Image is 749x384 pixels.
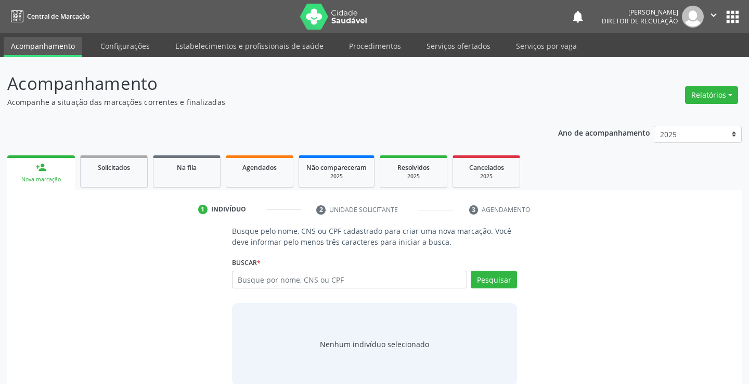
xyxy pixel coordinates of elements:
[306,163,367,172] span: Não compareceram
[558,126,650,139] p: Ano de acompanhamento
[198,205,208,214] div: 1
[708,9,719,21] i: 
[471,271,517,288] button: Pesquisar
[682,6,704,28] img: img
[724,8,742,26] button: apps
[306,173,367,180] div: 2025
[7,8,89,25] a: Central de Marcação
[685,86,738,104] button: Relatórios
[15,176,68,183] div: Nova marcação
[177,163,197,172] span: Na fila
[460,173,512,180] div: 2025
[98,163,130,172] span: Solicitados
[232,271,468,288] input: Busque por nome, CNS ou CPF
[232,255,261,271] label: Buscar
[602,17,678,25] span: Diretor de regulação
[602,8,678,17] div: [PERSON_NAME]
[168,37,331,55] a: Estabelecimentos e profissionais de saúde
[211,205,246,214] div: Indivíduo
[571,9,585,24] button: notifications
[469,163,504,172] span: Cancelados
[320,339,429,350] div: Nenhum indivíduo selecionado
[7,71,521,97] p: Acompanhamento
[93,37,157,55] a: Configurações
[4,37,82,57] a: Acompanhamento
[35,162,47,173] div: person_add
[704,6,724,28] button: 
[232,226,518,247] p: Busque pelo nome, CNS ou CPF cadastrado para criar uma nova marcação. Você deve informar pelo men...
[419,37,498,55] a: Serviços ofertados
[397,163,430,172] span: Resolvidos
[242,163,277,172] span: Agendados
[27,12,89,21] span: Central de Marcação
[342,37,408,55] a: Procedimentos
[509,37,584,55] a: Serviços por vaga
[7,97,521,108] p: Acompanhe a situação das marcações correntes e finalizadas
[388,173,440,180] div: 2025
